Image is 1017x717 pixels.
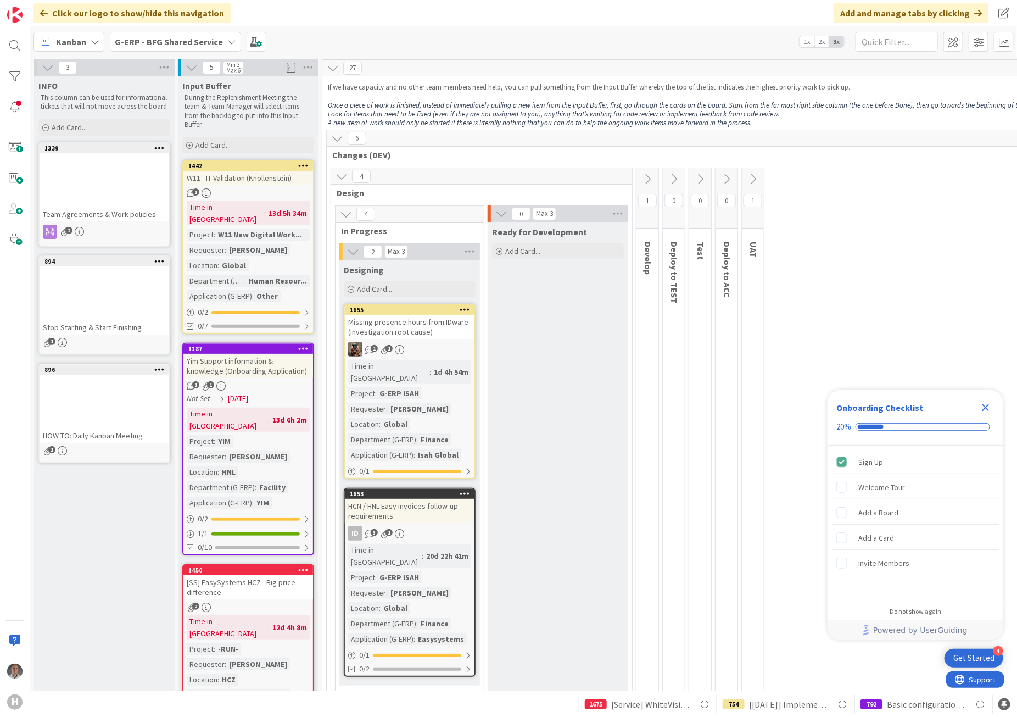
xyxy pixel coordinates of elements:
[337,187,618,198] span: Design
[492,226,587,237] span: Ready for Development
[814,36,829,47] span: 2x
[356,208,375,221] span: 4
[348,418,379,430] div: Location
[182,80,231,91] span: Input Buffer
[182,343,314,555] a: 1187Yim Support information & knowledge (Onboarding Application)Not Set[DATE]Time in [GEOGRAPHIC_...
[744,194,762,207] span: 1
[431,366,471,378] div: 1d 4h 54m
[187,466,217,478] div: Location
[836,422,994,432] div: Checklist progress: 20%
[195,140,231,150] span: Add Card...
[836,422,851,432] div: 20%
[642,242,653,275] span: Develop
[344,304,476,479] a: 1655Missing presence hours from IDware (investigation root cause)VKTime in [GEOGRAPHIC_DATA]:1d 4...
[828,390,1003,640] div: Checklist Container
[953,653,994,664] div: Get Started
[860,699,882,709] div: 792
[695,242,706,260] span: Test
[828,620,1003,640] div: Footer
[225,451,226,463] span: :
[377,571,422,583] div: G-ERP ISAH
[219,466,238,478] div: HNL
[192,603,199,610] span: 2
[187,201,264,225] div: Time in [GEOGRAPHIC_DATA]
[187,435,214,447] div: Project
[198,513,208,525] span: 0 / 2
[187,393,210,403] i: Not Set
[669,242,680,303] span: Deploy to TEST
[832,551,999,575] div: Invite Members is incomplete.
[887,698,965,711] span: Basic configuration Isah test environment HSG
[183,565,313,599] div: 1450[SS] EasySystems HCZ - Big price difference
[348,449,413,461] div: Application (G-ERP)
[217,259,219,271] span: :
[375,387,377,399] span: :
[7,694,23,710] div: H
[256,689,290,701] div: Finance
[832,526,999,550] div: Add a Card is incomplete.
[226,244,290,256] div: [PERSON_NAME]
[348,387,375,399] div: Project
[44,144,169,152] div: 1339
[348,433,416,446] div: Department (G-ERP)
[345,305,474,315] div: 1655
[348,526,362,541] div: ID
[371,529,378,536] span: 3
[381,418,410,430] div: Global
[187,244,225,256] div: Requester
[415,633,467,645] div: Easysystems
[832,501,999,525] div: Add a Board is incomplete.
[536,211,553,216] div: Max 3
[192,188,199,196] span: 1
[40,429,169,443] div: HOW TO: Daily Kanban Meeting
[836,401,923,414] div: Onboarding Checklist
[512,207,530,220] span: 0
[858,455,883,469] div: Sign Up
[328,109,780,119] em: Look for items that need to be fixed (even if they are not assigned to you), anything that’s wait...
[198,320,208,332] span: 0/7
[183,565,313,575] div: 1450
[187,689,255,701] div: Department (G-ERP)
[717,194,736,207] span: 0
[834,3,988,23] div: Add and manage tabs by clicking
[386,403,388,415] span: :
[256,481,288,493] div: Facility
[270,621,310,633] div: 12d 4h 8m
[183,512,313,526] div: 0/2
[187,658,225,670] div: Requester
[187,229,214,241] div: Project
[228,393,248,404] span: [DATE]
[33,3,231,23] div: Click our logo to show/hide this navigation
[413,633,415,645] span: :
[858,481,905,494] div: Welcome Tour
[388,249,405,254] div: Max 3
[7,664,23,679] img: PS
[187,674,217,686] div: Location
[371,345,378,352] span: 1
[413,449,415,461] span: :
[364,245,382,258] span: 2
[215,229,305,241] div: W11 New Digital Work...
[345,526,474,541] div: ID
[832,475,999,499] div: Welcome Tour is incomplete.
[422,550,423,562] span: :
[977,399,994,416] div: Close Checklist
[188,162,313,170] div: 1442
[58,61,77,74] span: 3
[187,275,244,287] div: Department (G-ERP)
[345,648,474,662] div: 0/1
[44,366,169,374] div: 896
[585,699,607,709] div: 1675
[183,161,313,185] div: 1442W11 - IT Validation (Knollenstein)
[187,290,252,302] div: Application (G-ERP)
[187,408,268,432] div: Time in [GEOGRAPHIC_DATA]
[268,621,270,633] span: :
[415,449,461,461] div: Isah Global
[379,418,381,430] span: :
[416,433,418,446] span: :
[348,587,386,599] div: Requester
[264,207,266,219] span: :
[198,542,212,553] span: 0/10
[418,433,451,446] div: Finance
[219,674,238,686] div: HCZ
